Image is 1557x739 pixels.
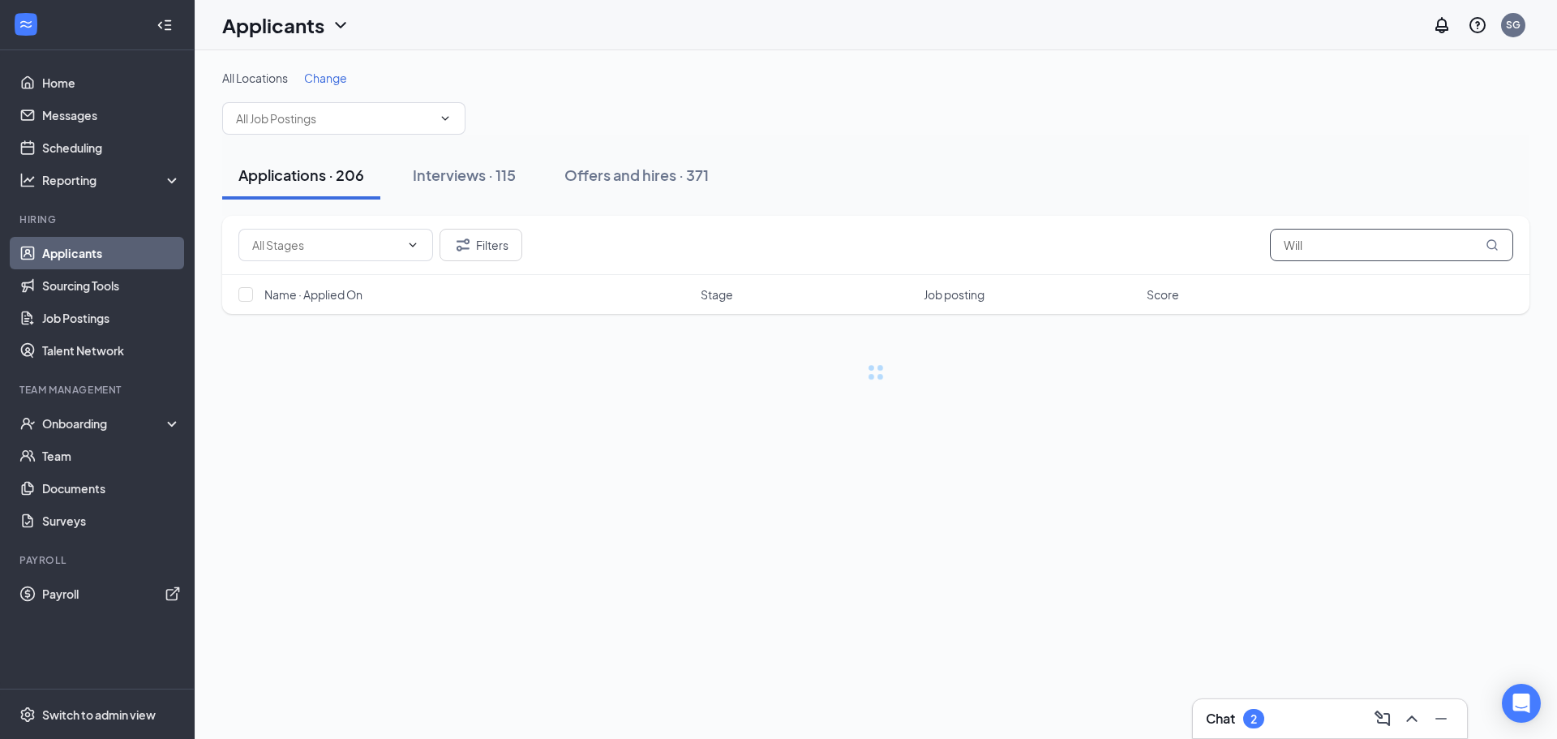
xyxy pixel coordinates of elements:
button: ChevronUp [1399,706,1425,732]
span: Name · Applied On [264,286,362,303]
svg: Collapse [157,17,173,33]
div: Reporting [42,172,182,188]
a: PayrollExternalLink [42,578,181,610]
div: Onboarding [42,415,167,432]
a: Applicants [42,237,181,269]
svg: QuestionInfo [1468,15,1487,35]
svg: ChevronDown [331,15,350,35]
a: Documents [42,472,181,505]
div: 2 [1250,712,1257,726]
svg: MagnifyingGlass [1486,238,1499,251]
div: Switch to admin view [42,707,156,723]
svg: Notifications [1432,15,1452,35]
svg: UserCheck [19,415,36,432]
svg: Filter [453,235,473,255]
h3: Chat [1206,710,1235,728]
button: ComposeMessage [1370,706,1396,732]
div: Interviews · 115 [413,165,516,185]
a: Home [42,67,181,99]
input: All Job Postings [236,110,432,127]
input: All Stages [252,236,400,254]
div: Team Management [19,383,178,397]
a: Sourcing Tools [42,269,181,302]
div: Offers and hires · 371 [564,165,709,185]
span: Stage [701,286,733,303]
svg: Settings [19,707,36,723]
div: SG [1506,18,1521,32]
span: All Locations [222,71,288,85]
span: Job posting [924,286,984,303]
svg: Minimize [1431,709,1451,728]
a: Team [42,440,181,472]
div: Open Intercom Messenger [1502,684,1541,723]
a: Talent Network [42,334,181,367]
input: Search in applications [1270,229,1513,261]
a: Surveys [42,505,181,537]
svg: ComposeMessage [1373,709,1392,728]
span: Score [1147,286,1179,303]
div: Payroll [19,553,178,567]
a: Scheduling [42,131,181,164]
svg: Analysis [19,172,36,188]
svg: ChevronUp [1402,709,1422,728]
h1: Applicants [222,11,324,39]
span: Change [304,71,347,85]
button: Minimize [1428,706,1454,732]
svg: ChevronDown [439,112,452,125]
div: Hiring [19,213,178,226]
button: Filter Filters [440,229,522,261]
div: Applications · 206 [238,165,364,185]
svg: WorkstreamLogo [18,16,34,32]
a: Messages [42,99,181,131]
svg: ChevronDown [406,238,419,251]
a: Job Postings [42,302,181,334]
